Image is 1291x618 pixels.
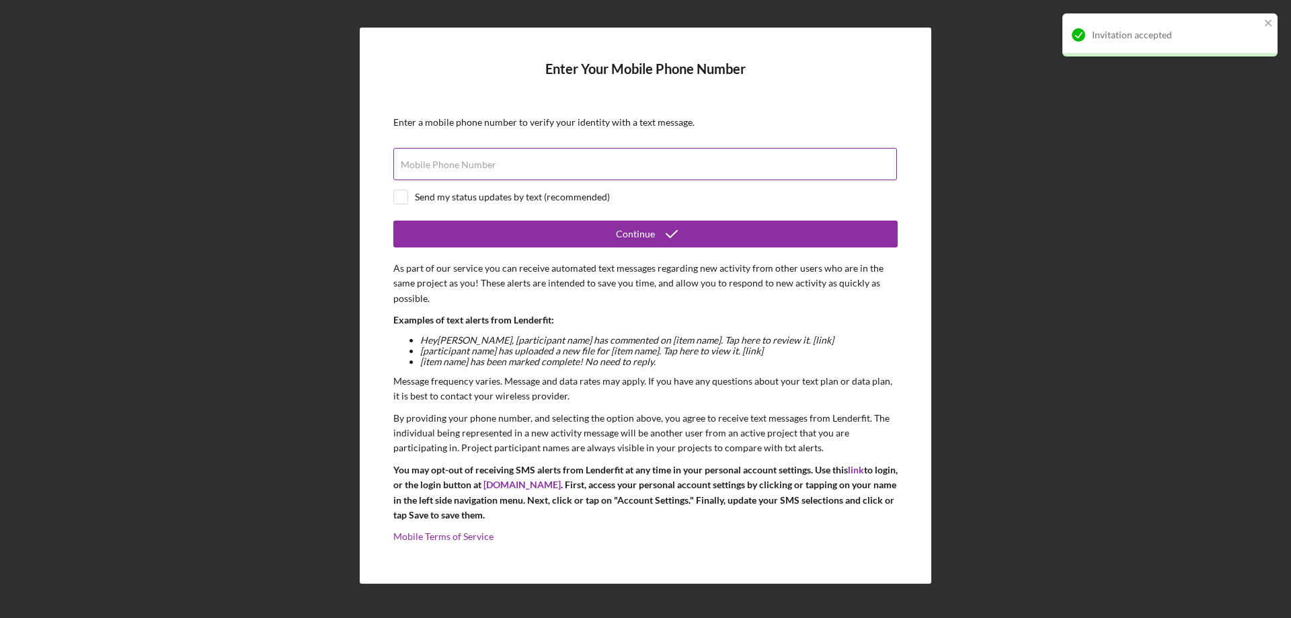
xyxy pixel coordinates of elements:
[393,117,898,128] div: Enter a mobile phone number to verify your identity with a text message.
[420,346,898,356] li: [participant name] has uploaded a new file for [item name]. Tap here to view it. [link]
[420,356,898,367] li: [item name] has been marked complete! No need to reply.
[393,221,898,247] button: Continue
[393,261,898,306] p: As part of our service you can receive automated text messages regarding new activity from other ...
[393,61,898,97] h4: Enter Your Mobile Phone Number
[1092,30,1268,40] div: Invitation accepted
[393,531,494,542] a: Mobile Terms of Service
[393,463,898,523] p: You may opt-out of receiving SMS alerts from Lenderfit at any time in your personal account setti...
[393,374,898,404] p: Message frequency varies. Message and data rates may apply. If you have any questions about your ...
[1264,17,1274,30] button: close
[483,479,561,490] a: [DOMAIN_NAME]
[420,335,898,346] li: Hey [PERSON_NAME] , [participant name] has commented on [item name]. Tap here to review it. [link]
[393,313,898,327] p: Examples of text alerts from Lenderfit:
[401,159,496,170] label: Mobile Phone Number
[393,411,898,456] p: By providing your phone number, and selecting the option above, you agree to receive text message...
[415,192,610,202] div: Send my status updates by text (recommended)
[616,221,655,247] div: Continue
[848,464,864,475] a: link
